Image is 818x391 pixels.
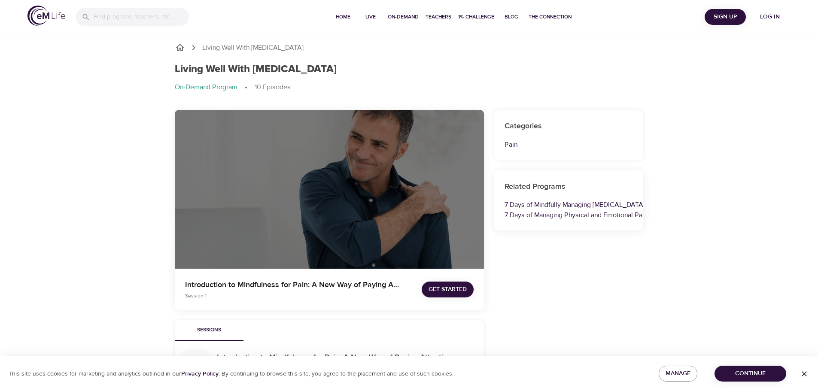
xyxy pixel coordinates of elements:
[333,12,353,21] span: Home
[360,12,381,21] span: Live
[505,139,633,150] p: Pain
[505,120,633,133] h6: Categories
[708,12,742,22] span: Sign Up
[426,12,451,21] span: Teachers
[190,355,201,361] div: Sess
[180,326,238,335] span: Sessions
[721,368,779,379] span: Continue
[27,6,65,26] img: logo
[705,9,746,25] button: Sign Up
[429,284,467,295] span: Get Started
[458,12,494,21] span: 1% Challenge
[529,12,572,21] span: The Connection
[217,352,452,364] h6: Introduction to Mindfulness for Pain: A New Way of Paying Attention
[505,181,633,193] h6: Related Programs
[422,282,474,297] button: Get Started
[715,366,786,382] button: Continue
[505,211,648,219] a: 7 Days of Managing Physical and Emotional Pain
[501,12,522,21] span: Blog
[185,279,399,291] p: Introduction to Mindfulness for Pain: A New Way of Paying Attention
[255,82,291,92] p: 10 Episodes
[505,200,645,209] a: 7 Days of Mindfully Managing [MEDICAL_DATA]
[659,366,697,382] button: Manage
[94,8,189,26] input: Find programs, teachers, etc...
[175,42,644,53] nav: breadcrumb
[175,82,644,93] nav: breadcrumb
[753,12,787,22] span: Log in
[175,63,337,76] h1: Living Well With [MEDICAL_DATA]
[202,43,304,53] p: Living Well With [MEDICAL_DATA]
[185,292,399,300] p: Session 1
[175,82,237,92] p: On-Demand Program
[388,12,419,21] span: On-Demand
[181,370,219,378] a: Privacy Policy
[749,9,791,25] button: Log in
[666,368,690,379] span: Manage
